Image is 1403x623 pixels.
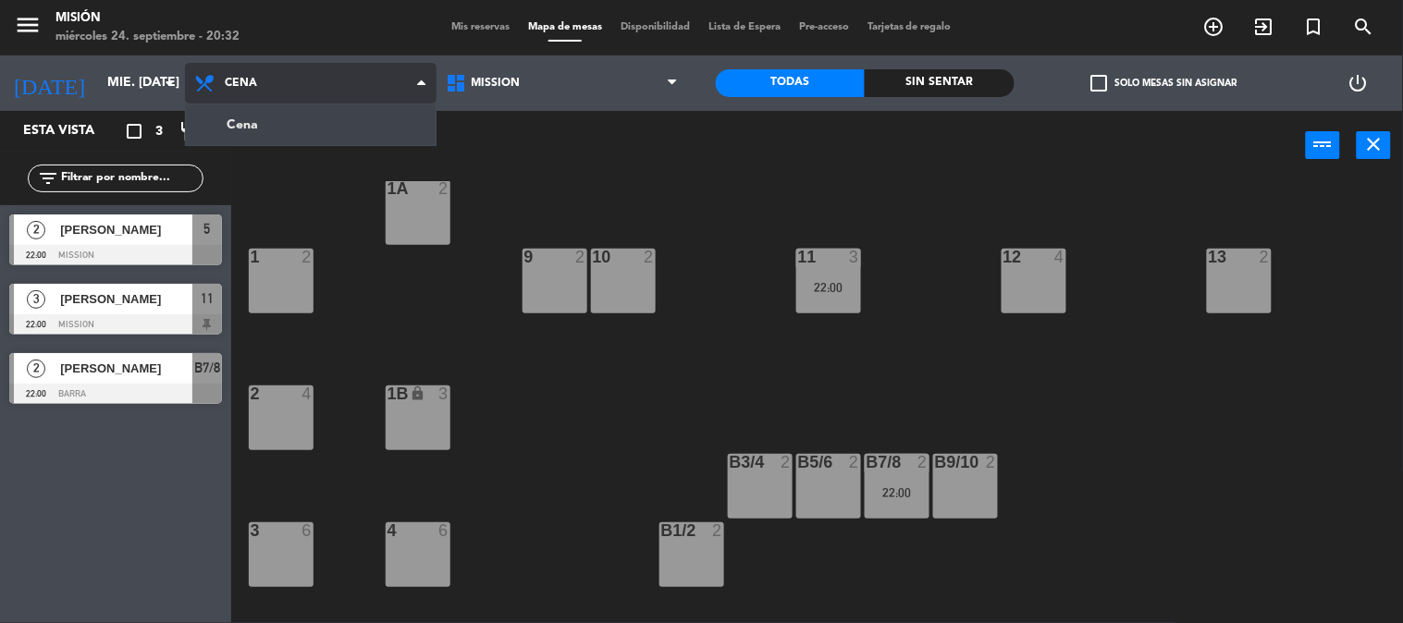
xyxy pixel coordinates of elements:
[438,385,449,402] div: 3
[37,167,59,189] i: filter_list
[27,360,45,378] span: 2
[27,290,45,309] span: 3
[194,357,220,379] span: B7/8
[438,522,449,539] div: 6
[986,454,997,470] div: 2
[867,454,868,470] div: B7/8
[1054,249,1065,265] div: 4
[60,220,192,239] span: [PERSON_NAME]
[593,249,594,265] div: 10
[186,104,436,145] a: Cena
[14,11,42,39] i: menu
[1203,16,1225,38] i: add_circle_outline
[798,454,799,470] div: B5/6
[1260,249,1271,265] div: 2
[1090,75,1237,92] label: Solo mesas sin asignar
[1348,72,1370,94] i: power_settings_new
[1357,131,1391,159] button: close
[123,120,145,142] i: crop_square
[302,249,313,265] div: 2
[442,22,519,32] span: Mis reservas
[849,249,860,265] div: 3
[524,249,525,265] div: 9
[225,77,257,90] span: Cena
[158,72,180,94] i: arrow_drop_down
[611,22,699,32] span: Disponibilidad
[781,454,792,470] div: 2
[59,168,203,189] input: Filtrar por nombre...
[9,120,133,142] div: Esta vista
[798,249,799,265] div: 11
[472,77,521,90] span: Mission
[865,69,1015,97] div: Sin sentar
[1003,249,1004,265] div: 12
[251,249,252,265] div: 1
[712,522,723,539] div: 2
[204,218,211,240] span: 5
[251,522,252,539] div: 3
[519,22,611,32] span: Mapa de mesas
[55,28,240,46] div: miércoles 24. septiembre - 20:32
[917,454,929,470] div: 2
[661,522,662,539] div: B1/2
[730,454,731,470] div: B3/4
[1363,133,1385,155] i: close
[302,385,313,402] div: 4
[1090,75,1107,92] span: check_box_outline_blank
[849,454,860,470] div: 2
[865,486,929,499] div: 22:00
[699,22,790,32] span: Lista de Espera
[1253,16,1275,38] i: exit_to_app
[1303,16,1325,38] i: turned_in_not
[796,281,861,294] div: 22:00
[201,287,214,310] span: 11
[251,385,252,402] div: 2
[27,221,45,239] span: 2
[14,11,42,45] button: menu
[178,120,201,142] i: restaurant
[60,359,192,378] span: [PERSON_NAME]
[716,69,866,97] div: Todas
[302,522,313,539] div: 6
[935,454,936,470] div: B9/10
[575,249,586,265] div: 2
[1209,249,1210,265] div: 13
[55,9,240,28] div: Misión
[1306,131,1340,159] button: power_input
[1353,16,1375,38] i: search
[410,385,425,401] i: lock
[858,22,961,32] span: Tarjetas de regalo
[790,22,858,32] span: Pre-acceso
[1312,133,1335,155] i: power_input
[644,249,655,265] div: 2
[60,289,192,309] span: [PERSON_NAME]
[155,121,163,142] span: 3
[438,180,449,197] div: 2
